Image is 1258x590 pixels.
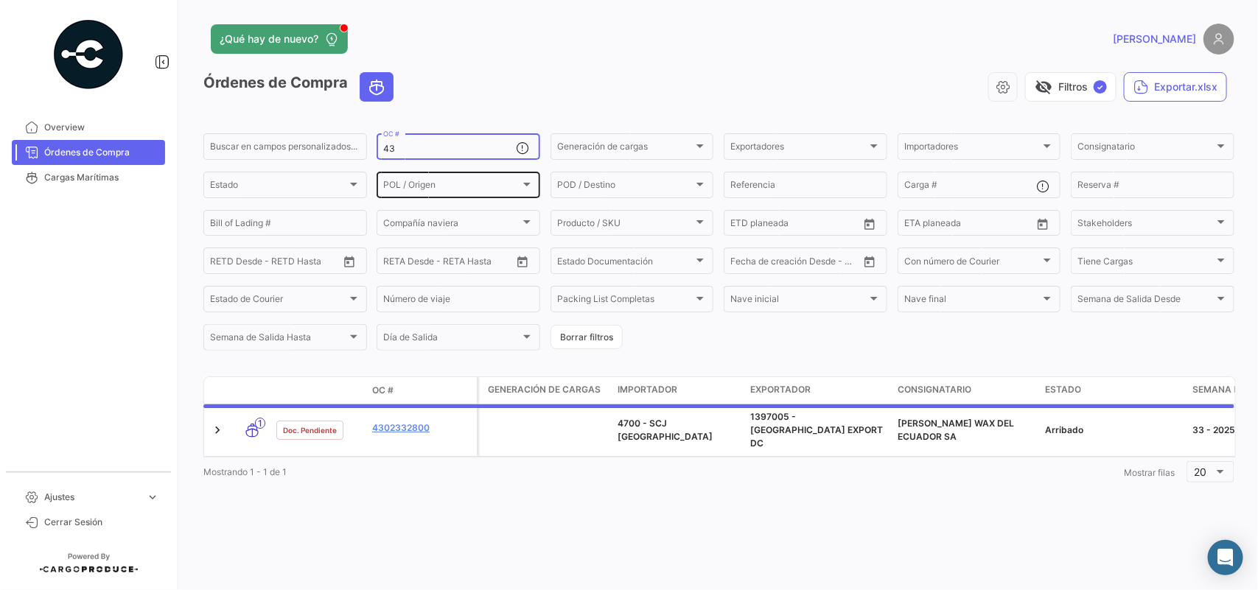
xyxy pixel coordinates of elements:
button: Exportar.xlsx [1124,72,1227,102]
button: Ocean [360,73,393,101]
span: ✓ [1094,80,1107,94]
span: 20 [1195,466,1207,478]
span: Stakeholders [1077,220,1215,231]
datatable-header-cell: Estado [1039,377,1187,404]
span: Mostrando 1 - 1 de 1 [203,466,287,477]
button: Open calendar [511,250,534,273]
button: Open calendar [1032,213,1054,235]
span: Órdenes de Compra [44,146,159,159]
span: Packing List Completas [557,296,694,306]
span: OC # [372,384,394,397]
span: Estado Documentación [557,258,694,268]
input: Desde [730,220,757,231]
span: Consignatario [1077,144,1215,154]
span: 4700 - SCJ Ecuador [618,418,713,442]
button: visibility_offFiltros✓ [1025,72,1117,102]
span: Generación de cargas [557,144,694,154]
a: Órdenes de Compra [12,140,165,165]
input: Desde [383,258,410,268]
span: [PERSON_NAME] [1113,32,1196,46]
input: Hasta [767,220,828,231]
span: Importadores [904,144,1041,154]
span: Semana de Salida Hasta [210,334,347,345]
span: Con número de Courier [904,258,1041,268]
span: Generación de cargas [488,383,601,396]
input: Desde [210,258,237,268]
img: placeholder-user.png [1203,24,1234,55]
div: Abrir Intercom Messenger [1208,540,1243,575]
input: Hasta [420,258,481,268]
input: Hasta [767,258,828,268]
input: Desde [730,258,757,268]
span: Día de Salida [383,334,520,345]
span: POL / Origen [383,182,520,192]
datatable-header-cell: OC # [366,378,477,403]
span: Exportadores [730,144,867,154]
button: Open calendar [859,213,881,235]
div: Arribado [1045,424,1181,437]
button: Open calendar [338,250,360,273]
span: Nave final [904,296,1041,306]
datatable-header-cell: Generación de cargas [479,377,612,404]
button: ¿Qué hay de nuevo? [211,24,348,54]
a: 4302332800 [372,421,471,435]
a: Overview [12,115,165,140]
span: Compañía naviera [383,220,520,231]
span: Nave inicial [730,296,867,306]
datatable-header-cell: Importador [612,377,744,404]
button: Borrar filtros [551,325,623,349]
input: Hasta [941,220,1002,231]
span: visibility_off [1035,78,1052,96]
h3: Órdenes de Compra [203,72,398,102]
span: Exportador [750,383,811,396]
datatable-header-cell: Modo de Transporte [234,384,270,396]
span: expand_more [146,491,159,504]
img: powered-by.png [52,18,125,91]
a: Expand/Collapse Row [210,423,225,438]
span: ¿Qué hay de nuevo? [220,32,318,46]
datatable-header-cell: Exportador [744,377,892,404]
span: Overview [44,121,159,134]
span: Estado [1045,383,1081,396]
a: Cargas Marítimas [12,165,165,190]
span: Semana de Salida Desde [1077,296,1215,306]
input: Hasta [247,258,308,268]
span: Doc. Pendiente [283,424,337,436]
span: Tiene Cargas [1077,258,1215,268]
span: Consignatario [898,383,971,396]
span: Estado [210,182,347,192]
datatable-header-cell: Estado Doc. [270,384,366,396]
span: POD / Destino [557,182,694,192]
span: Producto / SKU [557,220,694,231]
span: Cargas Marítimas [44,171,159,184]
span: 1397005 - TOLUCA EXPORT DC [750,411,883,449]
span: Mostrar filas [1124,467,1175,478]
datatable-header-cell: Consignatario [892,377,1039,404]
span: JOHNSON WAX DEL ECUADOR SA [898,418,1014,442]
span: Importador [618,383,677,396]
span: Ajustes [44,491,140,504]
button: Open calendar [859,250,881,273]
span: Estado de Courier [210,296,347,306]
span: Cerrar Sesión [44,516,159,529]
input: Desde [904,220,931,231]
span: 1 [255,418,265,429]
